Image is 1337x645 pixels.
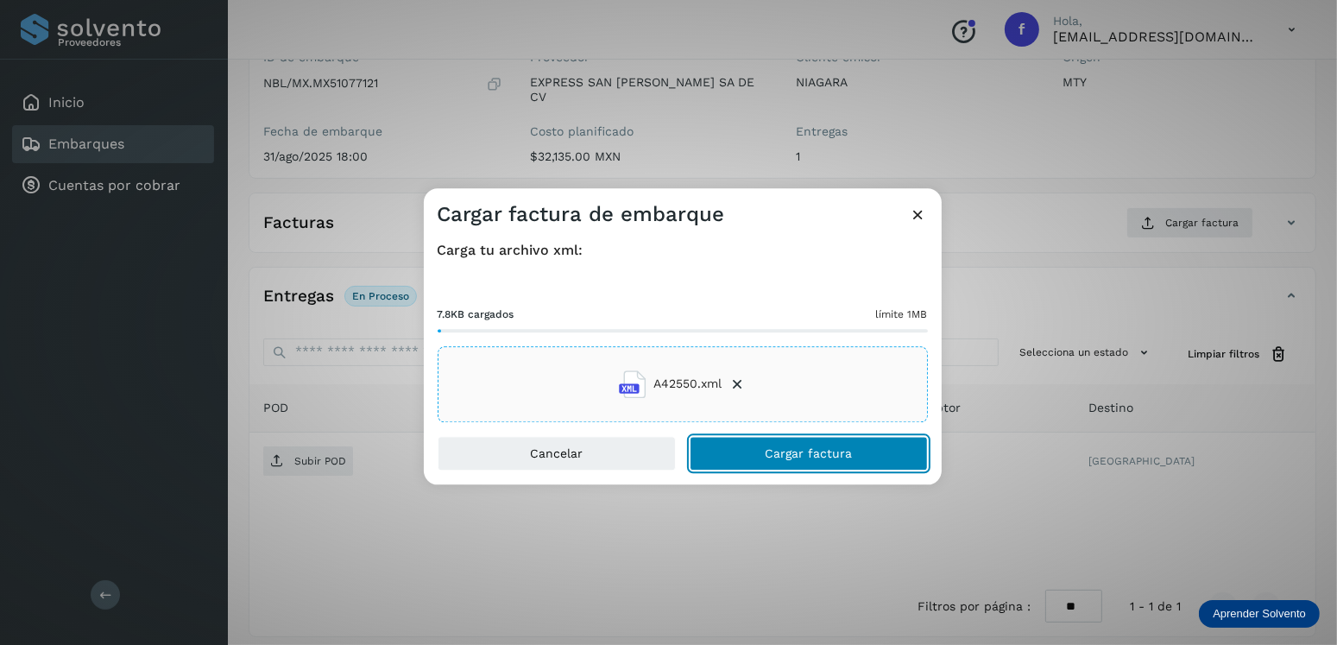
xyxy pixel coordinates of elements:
p: Aprender Solvento [1213,607,1306,621]
span: Cancelar [530,447,583,459]
h4: Carga tu archivo xml: [438,242,928,258]
span: A42550.xml [653,376,722,394]
button: Cancelar [438,436,676,471]
button: Cargar factura [690,436,928,471]
span: 7.8KB cargados [438,307,514,322]
span: límite 1MB [876,307,928,322]
h3: Cargar factura de embarque [438,202,725,227]
span: Cargar factura [765,447,852,459]
div: Aprender Solvento [1199,600,1320,628]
